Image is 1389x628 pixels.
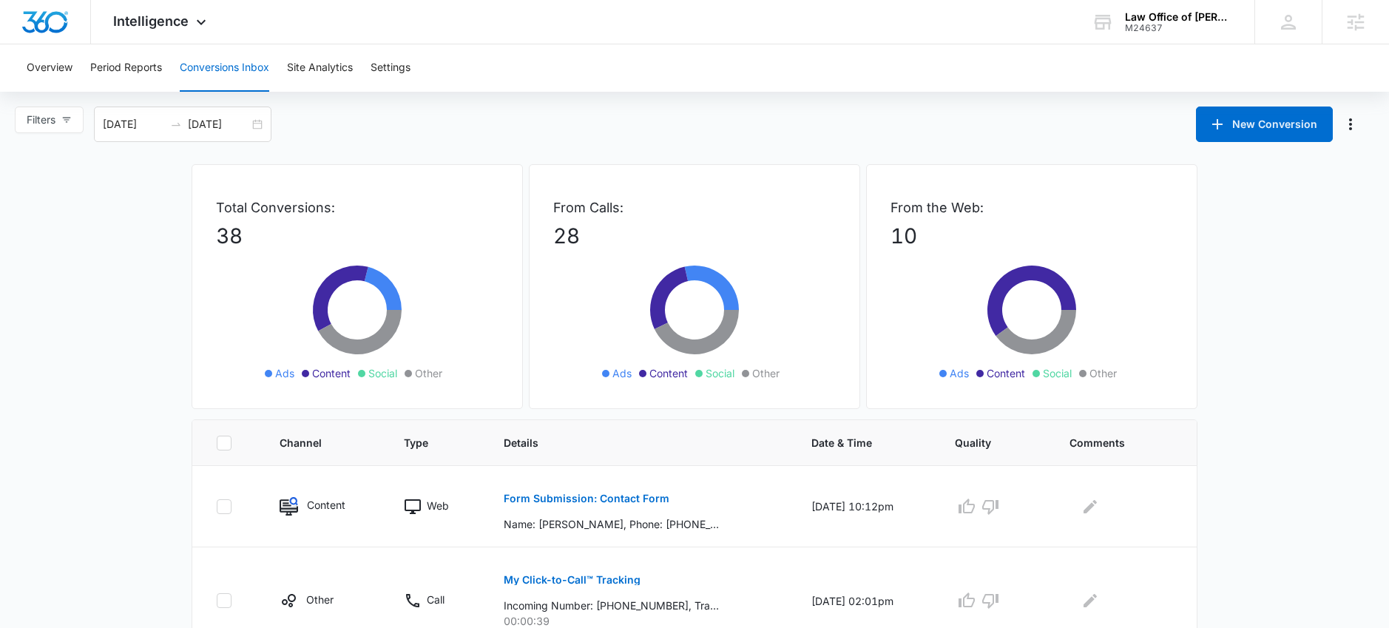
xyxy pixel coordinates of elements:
[612,365,632,381] span: Ads
[427,592,445,607] p: Call
[890,197,1173,217] p: From the Web:
[216,220,499,251] p: 38
[504,435,754,450] span: Details
[504,516,719,532] p: Name: [PERSON_NAME], Phone: [PHONE_NUMBER], Email: [EMAIL_ADDRESS][DOMAIN_NAME], Questions or Com...
[1125,23,1233,33] div: account id
[752,365,780,381] span: Other
[890,220,1173,251] p: 10
[280,435,347,450] span: Channel
[103,116,164,132] input: Start date
[1339,112,1362,136] button: Manage Numbers
[794,466,938,547] td: [DATE] 10:12pm
[90,44,162,92] button: Period Reports
[180,44,269,92] button: Conversions Inbox
[306,592,334,607] p: Other
[706,365,734,381] span: Social
[504,493,669,504] p: Form Submission: Contact Form
[427,498,449,513] p: Web
[1069,435,1152,450] span: Comments
[553,220,836,251] p: 28
[1196,107,1333,142] button: New Conversion
[275,365,294,381] span: Ads
[371,44,410,92] button: Settings
[987,365,1025,381] span: Content
[170,118,182,130] span: to
[811,435,899,450] span: Date & Time
[415,365,442,381] span: Other
[649,365,688,381] span: Content
[27,44,72,92] button: Overview
[287,44,353,92] button: Site Analytics
[504,575,641,585] p: My Click-to-Call™ Tracking
[1125,11,1233,23] div: account name
[1043,365,1072,381] span: Social
[368,365,397,381] span: Social
[27,112,55,128] span: Filters
[170,118,182,130] span: swap-right
[307,497,345,513] p: Content
[955,435,1012,450] span: Quality
[1078,495,1102,519] button: Edit Comments
[1078,589,1102,612] button: Edit Comments
[1089,365,1117,381] span: Other
[504,598,719,613] p: Incoming Number: [PHONE_NUMBER], Tracking Number: [PHONE_NUMBER], Ring To: [PHONE_NUMBER], Caller...
[504,481,669,516] button: Form Submission: Contact Form
[553,197,836,217] p: From Calls:
[216,197,499,217] p: Total Conversions:
[950,365,969,381] span: Ads
[15,107,84,133] button: Filters
[113,13,189,29] span: Intelligence
[504,562,641,598] button: My Click-to-Call™ Tracking
[188,116,249,132] input: End date
[312,365,351,381] span: Content
[404,435,447,450] span: Type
